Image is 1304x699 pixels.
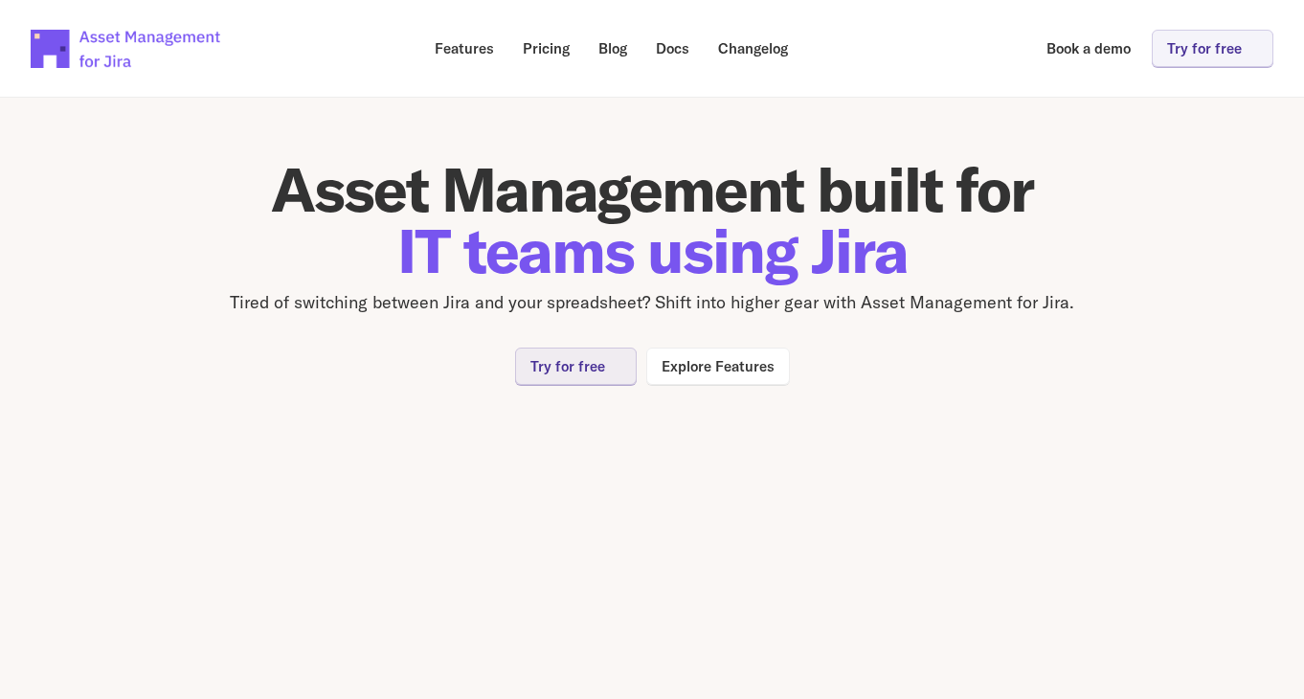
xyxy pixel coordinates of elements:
[718,41,788,56] p: Changelog
[421,30,507,67] a: Features
[1033,30,1144,67] a: Book a demo
[78,289,1226,317] p: Tired of switching between Jira and your spreadsheet? Shift into higher gear with Asset Managemen...
[1046,41,1131,56] p: Book a demo
[397,212,908,289] span: IT teams using Jira
[705,30,801,67] a: Changelog
[515,348,637,385] a: Try for free
[598,41,627,56] p: Blog
[435,41,494,56] p: Features
[1167,41,1242,56] p: Try for free
[78,159,1226,282] h1: Asset Management built for
[585,30,641,67] a: Blog
[509,30,583,67] a: Pricing
[656,41,689,56] p: Docs
[662,359,775,373] p: Explore Features
[523,41,570,56] p: Pricing
[530,359,605,373] p: Try for free
[1152,30,1273,67] a: Try for free
[642,30,703,67] a: Docs
[646,348,790,385] a: Explore Features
